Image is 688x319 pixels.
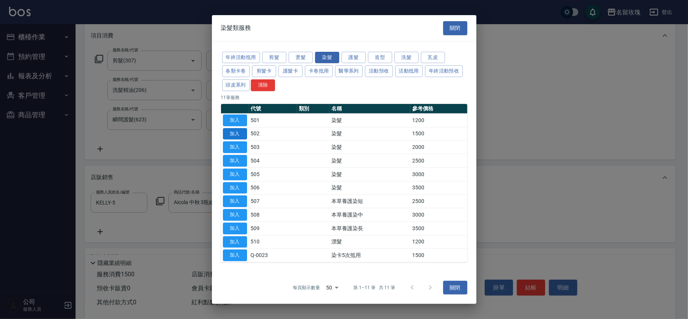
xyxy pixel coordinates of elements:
button: 年終活動抵用 [222,51,260,63]
td: 1200 [410,235,467,249]
td: 506 [249,181,297,195]
th: 類別 [297,104,330,114]
td: 502 [249,127,297,141]
td: 2500 [410,195,467,208]
button: 剪髮 [262,51,286,63]
button: 醫學系列 [335,65,363,77]
td: 504 [249,154,297,167]
td: 508 [249,208,297,221]
button: 加入 [223,141,247,153]
button: 剪髮卡 [252,65,276,77]
button: 年終活動預收 [425,65,463,77]
td: 507 [249,195,297,208]
span: 染髮類服務 [221,24,251,32]
button: 護髮 [342,51,366,63]
td: 3000 [410,167,467,181]
td: 2500 [410,154,467,167]
button: 加入 [223,236,247,248]
td: 501 [249,113,297,127]
td: 染髮 [329,154,410,167]
td: 染髮 [329,167,410,181]
th: 參考價格 [410,104,467,114]
td: Q-0023 [249,249,297,262]
button: 加入 [223,195,247,207]
p: 11 筆服務 [221,94,467,101]
td: 1500 [410,127,467,141]
td: 1500 [410,249,467,262]
button: 加入 [223,249,247,261]
button: 活動預收 [365,65,393,77]
td: 3500 [410,181,467,195]
td: 染髮 [329,127,410,141]
th: 代號 [249,104,297,114]
button: 燙髮 [289,51,313,63]
td: 503 [249,141,297,154]
td: 本草養護染中 [329,208,410,221]
td: 本草養護染長 [329,221,410,235]
button: 加入 [223,128,247,139]
td: 染髮 [329,141,410,154]
td: 染髮 [329,181,410,195]
button: 加入 [223,115,247,126]
button: 洗髮 [394,51,419,63]
td: 漂髮 [329,235,410,249]
button: 清除 [251,79,275,91]
button: 加入 [223,155,247,167]
button: 加入 [223,223,247,234]
td: 509 [249,221,297,235]
button: 關閉 [443,21,467,35]
td: 505 [249,167,297,181]
button: 各類卡卷 [222,65,250,77]
p: 每頁顯示數量 [293,284,320,291]
td: 1200 [410,113,467,127]
td: 3500 [410,221,467,235]
button: 卡卷抵用 [305,65,333,77]
button: 瓦皮 [421,51,445,63]
button: 造型 [368,51,392,63]
button: 加入 [223,209,247,221]
td: 本草養護染短 [329,195,410,208]
button: 染髮 [315,51,339,63]
button: 加入 [223,169,247,180]
td: 染卡5次抵用 [329,249,410,262]
button: 加入 [223,182,247,194]
p: 第 1–11 筆 共 11 筆 [353,284,395,291]
td: 2000 [410,141,467,154]
th: 名稱 [329,104,410,114]
td: 染髮 [329,113,410,127]
button: 關閉 [443,281,467,295]
button: 頭皮系列 [222,79,250,91]
button: 護髮卡 [278,65,303,77]
button: 活動抵用 [395,65,423,77]
div: 50 [323,277,341,298]
td: 510 [249,235,297,249]
td: 3000 [410,208,467,221]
